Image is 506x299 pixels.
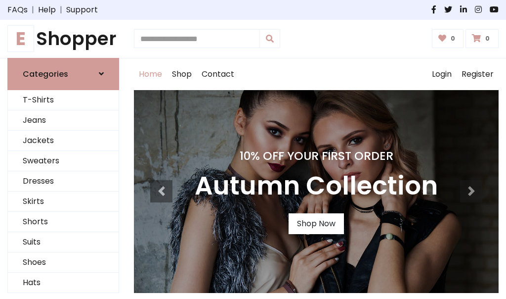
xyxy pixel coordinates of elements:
[197,58,239,90] a: Contact
[8,131,119,151] a: Jackets
[28,4,38,16] span: |
[56,4,66,16] span: |
[289,213,344,234] a: Shop Now
[8,273,119,293] a: Hats
[8,192,119,212] a: Skirts
[7,58,119,90] a: Categories
[7,4,28,16] a: FAQs
[66,4,98,16] a: Support
[8,252,119,273] a: Shoes
[195,149,438,163] h4: 10% Off Your First Order
[465,29,499,48] a: 0
[432,29,464,48] a: 0
[8,171,119,192] a: Dresses
[457,58,499,90] a: Register
[134,58,167,90] a: Home
[195,171,438,201] h3: Autumn Collection
[8,212,119,232] a: Shorts
[7,25,34,52] span: E
[8,151,119,171] a: Sweaters
[8,90,119,110] a: T-Shirts
[8,232,119,252] a: Suits
[7,28,119,50] a: EShopper
[8,110,119,131] a: Jeans
[38,4,56,16] a: Help
[7,28,119,50] h1: Shopper
[427,58,457,90] a: Login
[448,34,458,43] span: 0
[167,58,197,90] a: Shop
[483,34,492,43] span: 0
[23,69,68,79] h6: Categories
